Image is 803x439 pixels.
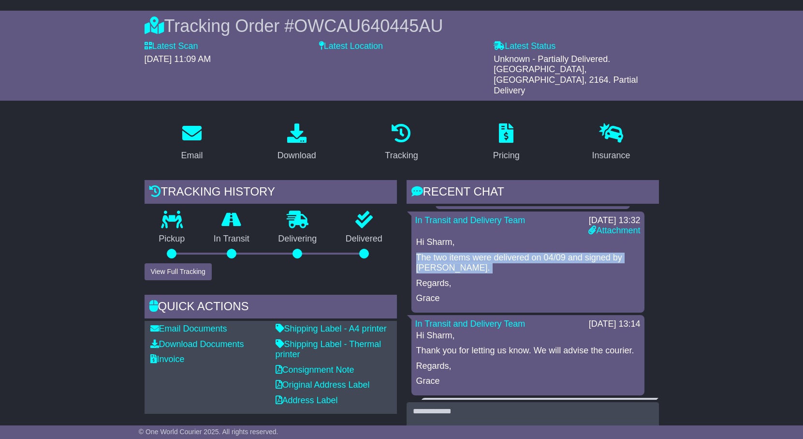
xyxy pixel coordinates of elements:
[416,293,640,304] p: Grace
[145,15,659,36] div: Tracking Order #
[416,346,640,356] p: Thank you for letting us know. We will advise the courier.
[145,54,211,64] span: [DATE] 11:09 AM
[264,234,332,244] p: Delivering
[586,120,637,166] a: Insurance
[145,295,397,321] div: Quick Actions
[294,16,443,36] span: OWCAU640445AU
[277,149,316,162] div: Download
[385,149,418,162] div: Tracking
[319,41,383,52] label: Latest Location
[145,234,200,244] p: Pickup
[592,149,630,162] div: Insurance
[276,339,381,360] a: Shipping Label - Thermal printer
[181,149,203,162] div: Email
[588,226,640,235] a: Attachment
[493,149,520,162] div: Pricing
[276,324,387,333] a: Shipping Label - A4 printer
[588,215,640,226] div: [DATE] 13:32
[416,253,640,273] p: The two items were delivered on 04/09 and signed by [PERSON_NAME].
[379,120,424,166] a: Tracking
[416,331,640,341] p: Hi Sharm,
[150,339,244,349] a: Download Documents
[145,263,212,280] button: View Full Tracking
[276,365,354,375] a: Consignment Note
[407,180,659,206] div: RECENT CHAT
[416,237,640,248] p: Hi Sharm,
[331,234,397,244] p: Delivered
[487,120,526,166] a: Pricing
[494,54,638,95] span: Unknown - Partially Delivered. [GEOGRAPHIC_DATA], [GEOGRAPHIC_DATA], 2164. Partial Delivery
[150,324,227,333] a: Email Documents
[276,380,370,390] a: Original Address Label
[199,234,264,244] p: In Transit
[271,120,322,166] a: Download
[145,180,397,206] div: Tracking history
[589,319,641,330] div: [DATE] 13:14
[415,319,526,329] a: In Transit and Delivery Team
[139,428,278,436] span: © One World Courier 2025. All rights reserved.
[145,41,198,52] label: Latest Scan
[175,120,209,166] a: Email
[415,215,526,225] a: In Transit and Delivery Team
[416,376,640,387] p: Grace
[494,41,555,52] label: Latest Status
[416,361,640,372] p: Regards,
[150,354,185,364] a: Invoice
[416,278,640,289] p: Regards,
[276,395,338,405] a: Address Label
